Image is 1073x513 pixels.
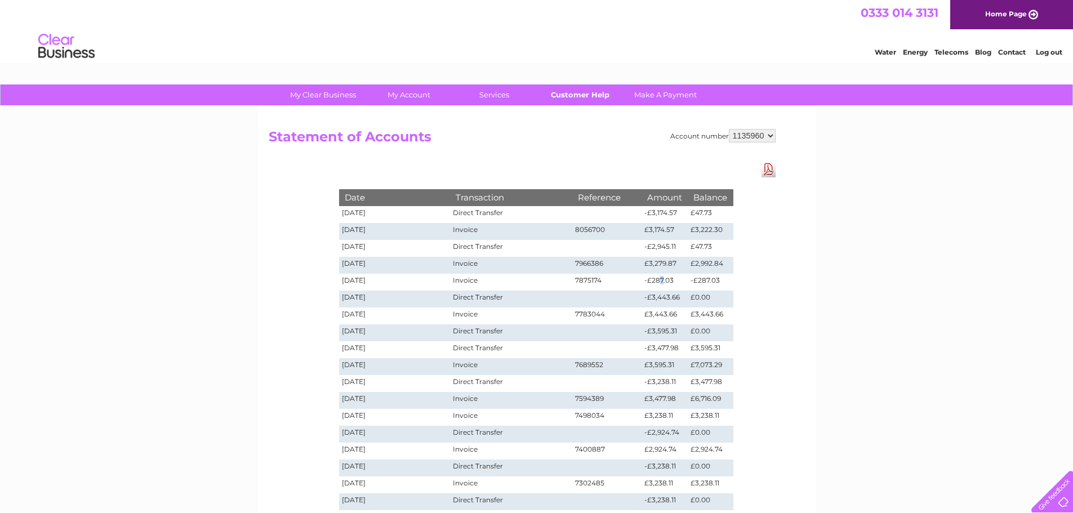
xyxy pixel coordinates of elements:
td: £3,595.31 [642,358,688,375]
td: £2,992.84 [688,257,733,274]
td: -£2,924.74 [642,426,688,443]
td: Invoice [450,223,572,240]
th: Amount [642,189,688,206]
th: Balance [688,189,733,206]
td: [DATE] [339,257,451,274]
td: Direct Transfer [450,206,572,223]
td: £47.73 [688,206,733,223]
td: £3,238.11 [688,409,733,426]
td: -£287.03 [688,274,733,291]
td: -£3,443.66 [642,291,688,307]
th: Transaction [450,189,572,206]
td: £3,238.11 [688,476,733,493]
td: £3,238.11 [642,409,688,426]
td: [DATE] [339,409,451,426]
td: 7302485 [572,476,642,493]
td: Invoice [450,358,572,375]
td: £3,595.31 [688,341,733,358]
td: -£3,238.11 [642,493,688,510]
td: [DATE] [339,307,451,324]
td: [DATE] [339,274,451,291]
td: £0.00 [688,426,733,443]
td: Direct Transfer [450,493,572,510]
a: Water [875,48,896,56]
td: £3,222.30 [688,223,733,240]
td: [DATE] [339,240,451,257]
a: Customer Help [533,84,626,105]
td: Invoice [450,392,572,409]
a: Services [448,84,541,105]
td: [DATE] [339,476,451,493]
td: £0.00 [688,493,733,510]
td: [DATE] [339,341,451,358]
a: 0333 014 3131 [861,6,938,20]
td: 7400887 [572,443,642,460]
td: -£3,174.57 [642,206,688,223]
td: [DATE] [339,358,451,375]
td: [DATE] [339,426,451,443]
td: -£2,945.11 [642,240,688,257]
td: Invoice [450,409,572,426]
td: £47.73 [688,240,733,257]
td: 7689552 [572,358,642,375]
td: 7966386 [572,257,642,274]
td: Invoice [450,257,572,274]
td: Direct Transfer [450,375,572,392]
td: £2,924.74 [688,443,733,460]
td: £3,174.57 [642,223,688,240]
div: Clear Business is a trading name of Verastar Limited (registered in [GEOGRAPHIC_DATA] No. 3667643... [271,6,803,55]
a: Make A Payment [619,84,712,105]
a: My Account [362,84,455,105]
td: 8056700 [572,223,642,240]
td: £3,443.66 [688,307,733,324]
td: -£287.03 [642,274,688,291]
h2: Statement of Accounts [269,129,776,150]
td: £0.00 [688,324,733,341]
td: Direct Transfer [450,341,572,358]
td: Invoice [450,443,572,460]
a: My Clear Business [277,84,369,105]
td: £3,279.87 [642,257,688,274]
a: Download Pdf [762,161,776,177]
td: Invoice [450,307,572,324]
td: Direct Transfer [450,426,572,443]
td: £6,716.09 [688,392,733,409]
td: [DATE] [339,324,451,341]
a: Telecoms [934,48,968,56]
td: £0.00 [688,460,733,476]
td: [DATE] [339,223,451,240]
a: Blog [975,48,991,56]
a: Log out [1036,48,1062,56]
td: [DATE] [339,291,451,307]
td: -£3,238.11 [642,375,688,392]
td: [DATE] [339,493,451,510]
div: Account number [670,129,776,142]
a: Energy [903,48,928,56]
td: 7498034 [572,409,642,426]
td: [DATE] [339,443,451,460]
td: -£3,595.31 [642,324,688,341]
td: £3,477.98 [688,375,733,392]
th: Date [339,189,451,206]
td: Direct Transfer [450,324,572,341]
td: £2,924.74 [642,443,688,460]
td: Invoice [450,274,572,291]
td: 7594389 [572,392,642,409]
a: Contact [998,48,1026,56]
td: £3,443.66 [642,307,688,324]
td: -£3,477.98 [642,341,688,358]
td: 7875174 [572,274,642,291]
th: Reference [572,189,642,206]
td: Direct Transfer [450,291,572,307]
td: Direct Transfer [450,240,572,257]
td: [DATE] [339,375,451,392]
td: [DATE] [339,460,451,476]
td: £3,477.98 [642,392,688,409]
td: Invoice [450,476,572,493]
td: £7,073.29 [688,358,733,375]
td: -£3,238.11 [642,460,688,476]
td: £0.00 [688,291,733,307]
img: logo.png [38,29,95,64]
td: [DATE] [339,206,451,223]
